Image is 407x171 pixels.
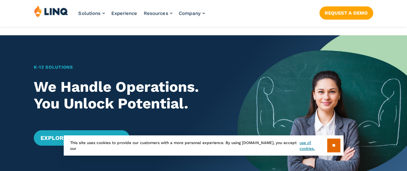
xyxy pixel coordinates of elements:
nav: Primary Navigation [79,5,205,26]
a: Request a Demo [319,6,373,19]
a: Company [179,10,205,16]
a: Resources [144,10,172,16]
a: Explore Our Solutions [34,130,129,146]
div: This site uses cookies to provide our customers with a more personal experience. By using [DOMAIN... [64,135,344,156]
img: LINQ | K‑12 Software [34,5,68,17]
nav: Button Navigation [319,5,373,19]
span: Solutions [79,10,101,16]
h2: We Handle Operations. You Unlock Potential. [34,79,221,112]
a: Solutions [79,10,105,16]
a: Experience [111,10,137,16]
a: use of cookies. [300,140,327,151]
span: Company [179,10,201,16]
h1: K‑12 Solutions [34,64,221,71]
span: Resources [144,10,168,16]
